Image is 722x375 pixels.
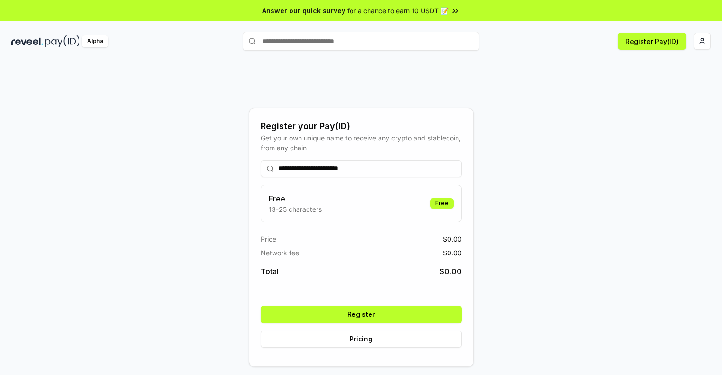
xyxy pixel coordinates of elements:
[11,35,43,47] img: reveel_dark
[443,248,462,258] span: $ 0.00
[261,306,462,323] button: Register
[261,120,462,133] div: Register your Pay(ID)
[430,198,454,209] div: Free
[347,6,449,16] span: for a chance to earn 10 USDT 📝
[261,133,462,153] div: Get your own unique name to receive any crypto and stablecoin, from any chain
[269,204,322,214] p: 13-25 characters
[618,33,686,50] button: Register Pay(ID)
[261,266,279,277] span: Total
[262,6,345,16] span: Answer our quick survey
[45,35,80,47] img: pay_id
[82,35,108,47] div: Alpha
[443,234,462,244] span: $ 0.00
[269,193,322,204] h3: Free
[440,266,462,277] span: $ 0.00
[261,248,299,258] span: Network fee
[261,234,276,244] span: Price
[261,331,462,348] button: Pricing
